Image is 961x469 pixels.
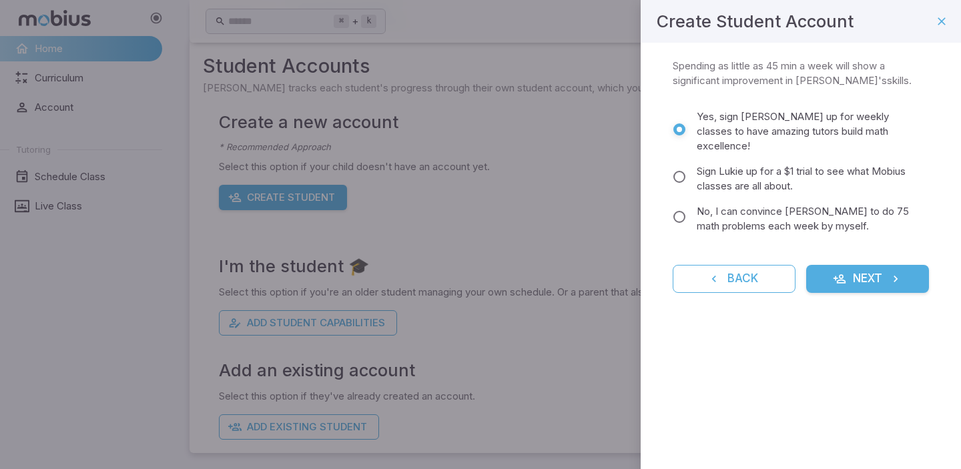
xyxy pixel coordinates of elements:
span: Sign Lukie up for a $1 trial to see what Mobius classes are all about. [697,164,918,193]
p: Spending as little as 45 min a week will show a significant improvement in [PERSON_NAME]'s skills. [673,59,929,88]
button: Next [806,265,929,293]
button: Back [673,265,795,293]
span: Yes, sign [PERSON_NAME] up for weekly classes to have amazing tutors build math excellence! [697,109,918,153]
h4: Create Student Account [657,8,854,35]
div: commitment [673,109,929,239]
span: No, I can convince [PERSON_NAME] to do 75 math problems each week by myself. [697,204,918,233]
